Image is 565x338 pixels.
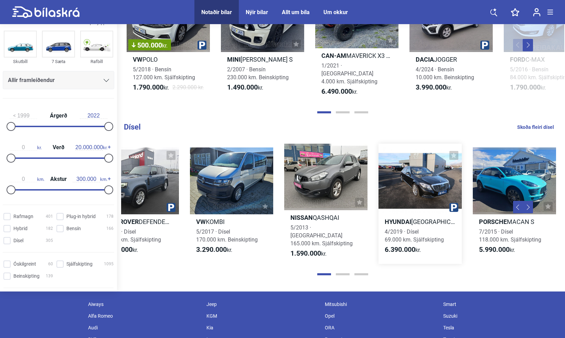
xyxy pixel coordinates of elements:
span: kr. [290,249,327,258]
a: Um okkur [323,9,348,16]
span: Plug-in hybrid [66,213,96,220]
span: km. [10,176,44,182]
span: kr. [75,144,107,151]
h2: JOGGER [409,55,493,63]
span: 1095 [104,260,114,268]
span: Beinskipting [13,273,40,280]
b: 5.990.000 [479,245,510,254]
div: Opel [321,310,440,322]
div: Tesla [440,322,558,334]
span: 3/2021 · Dísel 68.000 km. Sjálfskipting [102,228,161,243]
a: Nýir bílar [246,9,268,16]
button: Page 2 [336,111,350,113]
div: Suzuki [440,310,558,322]
span: km. [73,176,107,182]
span: kr. [321,88,358,96]
span: 5/2017 · Dísel 170.000 km. Beinskipting [196,228,258,243]
button: Previous [513,201,523,213]
span: 1/2021 · [GEOGRAPHIC_DATA] 4.000 km. Sjálfskipting [321,62,377,85]
span: 2/2007 · Bensín 230.000 km. Beinskipting [227,66,289,81]
span: Allir framleiðendur [8,75,55,85]
a: Land RoverDEFENDER S3/2021 · Dísel68.000 km. Sjálfskipting9.490.000kr. [96,144,179,264]
a: Notaðir bílar [201,9,232,16]
h2: QASHQAI [284,214,367,222]
div: Rafbíll [80,58,113,65]
span: kr. [510,83,546,92]
span: Dísel [13,237,23,244]
b: 3.990.000 [416,83,446,91]
span: kr. [479,246,515,254]
span: Bensín [66,225,81,232]
div: ORA [321,322,440,334]
b: VW [196,218,206,225]
span: 5/2018 · Bensín 127.000 km. Sjálfskipting [133,66,195,81]
b: Hyundai [385,218,411,225]
div: Alfa Romeo [85,310,203,322]
img: user-login.svg [533,8,541,17]
button: Page 3 [354,273,368,275]
span: Óskilgreint [13,260,36,268]
a: PorscheMACAN S7/2015 · Dísel118.000 km. Sjálfskipting5.990.000kr. [473,144,556,264]
span: 4/2024 · Bensín 10.000 km. Beinskipting [416,66,474,81]
h2: KOMBI [190,218,273,226]
div: Jeep [203,298,321,310]
b: 1.490.000 [227,83,258,91]
span: kr. [416,83,452,92]
span: Rafmagn [13,213,33,220]
b: VW [133,56,142,63]
div: KGM [203,310,321,322]
span: kr. [10,144,42,151]
span: 4/2019 · Dísel 69.000 km. Sjálfskipting [385,228,444,243]
span: Hybrid [13,225,28,232]
button: Page 2 [336,273,350,275]
button: Previous [513,39,523,51]
span: kr. [133,83,169,92]
span: kr. [385,246,421,254]
a: NissanQASHQAI5/2013 · [GEOGRAPHIC_DATA]165.000 km. Sjálfskipting1.590.000kr. [284,144,367,264]
b: 6.390.000 [385,245,415,254]
div: 7 Sæta [42,58,75,65]
span: kr. [162,42,168,49]
button: Page 3 [354,111,368,113]
b: 1.590.000 [290,249,321,257]
button: Next [523,39,533,51]
b: Dacia [416,56,434,63]
h2: POLO [127,55,210,63]
b: Dísel [124,123,141,131]
span: kr. [227,83,263,92]
h2: MAVERICK X3 XRC [315,52,398,60]
span: Verð [51,145,66,150]
a: Allt um bíla [282,9,310,16]
div: Skutbíll [4,58,37,65]
span: 178 [106,213,114,220]
button: Next [523,201,533,213]
div: Kia [203,322,321,334]
h2: DEFENDER S [96,218,179,226]
span: Árgerð [48,113,69,119]
b: 6.490.000 [321,87,352,95]
b: 1.790.000 [510,83,541,91]
b: Porsche [479,218,507,225]
b: Can-Am [321,52,346,59]
h2: [GEOGRAPHIC_DATA] [379,218,462,226]
span: Sjálfskipting [66,260,93,268]
span: 5/2013 · [GEOGRAPHIC_DATA] 165.000 km. Sjálfskipting [290,224,353,247]
b: Nissan [290,214,313,221]
span: 139 [46,273,53,280]
div: Smart [440,298,558,310]
span: 60 [48,260,53,268]
a: Skoða fleiri dísel [517,123,554,132]
b: 3.290.000 [196,245,227,254]
span: Akstur [49,176,68,182]
a: Hyundai[GEOGRAPHIC_DATA]4/2019 · Dísel69.000 km. Sjálfskipting6.390.000kr. [379,144,462,264]
h2: MACAN S [473,218,556,226]
div: Aiways [85,298,203,310]
span: 305 [46,237,53,244]
h2: [PERSON_NAME] S [221,55,304,63]
span: 182 [46,225,53,232]
button: Page 1 [317,273,331,275]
